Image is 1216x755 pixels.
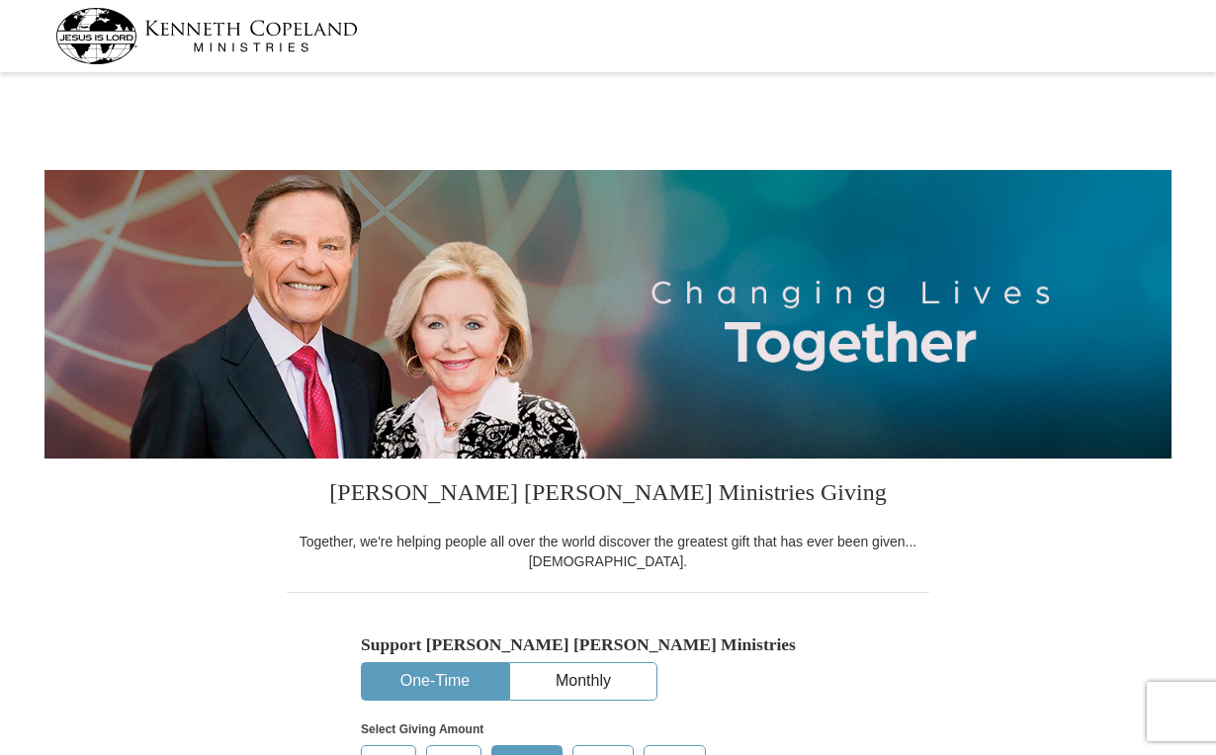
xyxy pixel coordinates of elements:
[361,634,855,655] h5: Support [PERSON_NAME] [PERSON_NAME] Ministries
[287,459,929,532] h3: [PERSON_NAME] [PERSON_NAME] Ministries Giving
[510,663,656,700] button: Monthly
[361,722,483,736] strong: Select Giving Amount
[287,532,929,571] div: Together, we're helping people all over the world discover the greatest gift that has ever been g...
[55,8,358,64] img: kcm-header-logo.svg
[362,663,508,700] button: One-Time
